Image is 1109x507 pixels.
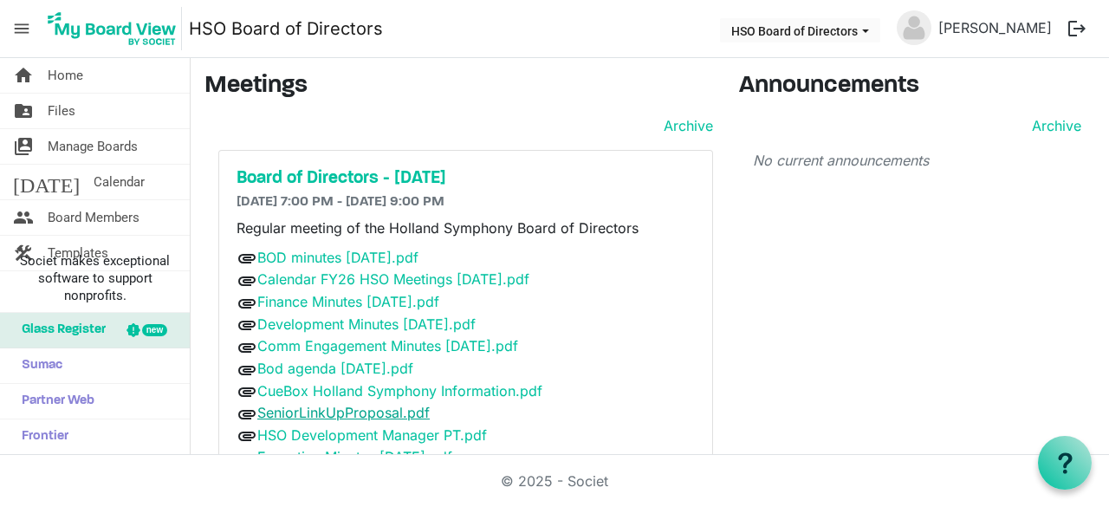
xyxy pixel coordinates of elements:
span: Glass Register [13,313,106,348]
span: people [13,200,34,235]
span: attachment [237,337,257,358]
button: logout [1059,10,1095,47]
a: [PERSON_NAME] [931,10,1059,45]
a: Finance Minutes [DATE].pdf [257,293,439,310]
a: Comm Engagement Minutes [DATE].pdf [257,337,518,354]
span: Home [48,58,83,93]
span: attachment [237,315,257,335]
a: HSO Development Manager PT.pdf [257,426,487,444]
a: Archive [1025,115,1081,136]
span: Sumac [13,348,62,383]
span: attachment [237,448,257,469]
img: no-profile-picture.svg [897,10,931,45]
span: home [13,58,34,93]
span: attachment [237,360,257,380]
span: menu [5,12,38,45]
a: My Board View Logo [42,7,189,50]
div: new [142,324,167,336]
span: attachment [237,426,257,446]
span: [DATE] [13,165,80,199]
span: attachment [237,404,257,425]
span: attachment [237,248,257,269]
a: © 2025 - Societ [501,472,608,490]
button: HSO Board of Directors dropdownbutton [720,18,880,42]
a: Board of Directors - [DATE] [237,168,695,189]
p: No current announcements [753,150,1081,171]
a: Archive [657,115,713,136]
a: CueBox Holland Symphony Information.pdf [257,382,542,400]
span: folder_shared [13,94,34,128]
a: HSO Board of Directors [189,11,383,46]
span: attachment [237,381,257,402]
a: Bod agenda [DATE].pdf [257,360,413,377]
a: Calendar FY26 HSO Meetings [DATE].pdf [257,270,529,288]
p: Regular meeting of the Holland Symphony Board of Directors [237,218,695,238]
span: Board Members [48,200,139,235]
span: Templates [48,236,108,270]
span: construction [13,236,34,270]
span: Partner Web [13,384,94,419]
a: Executive Minutes [DATE].pdf [257,448,452,465]
span: Calendar [94,165,145,199]
span: switch_account [13,129,34,164]
h3: Announcements [739,72,1095,101]
img: My Board View Logo [42,7,182,50]
span: Files [48,94,75,128]
span: attachment [237,293,257,314]
span: Frontier [13,419,68,454]
span: Manage Boards [48,129,138,164]
span: attachment [237,270,257,291]
h6: [DATE] 7:00 PM - [DATE] 9:00 PM [237,194,695,211]
a: SeniorLinkUpProposal.pdf [257,404,430,421]
a: Development Minutes [DATE].pdf [257,315,476,333]
span: Societ makes exceptional software to support nonprofits. [8,252,182,304]
a: BOD minutes [DATE].pdf [257,249,418,266]
h3: Meetings [204,72,713,101]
